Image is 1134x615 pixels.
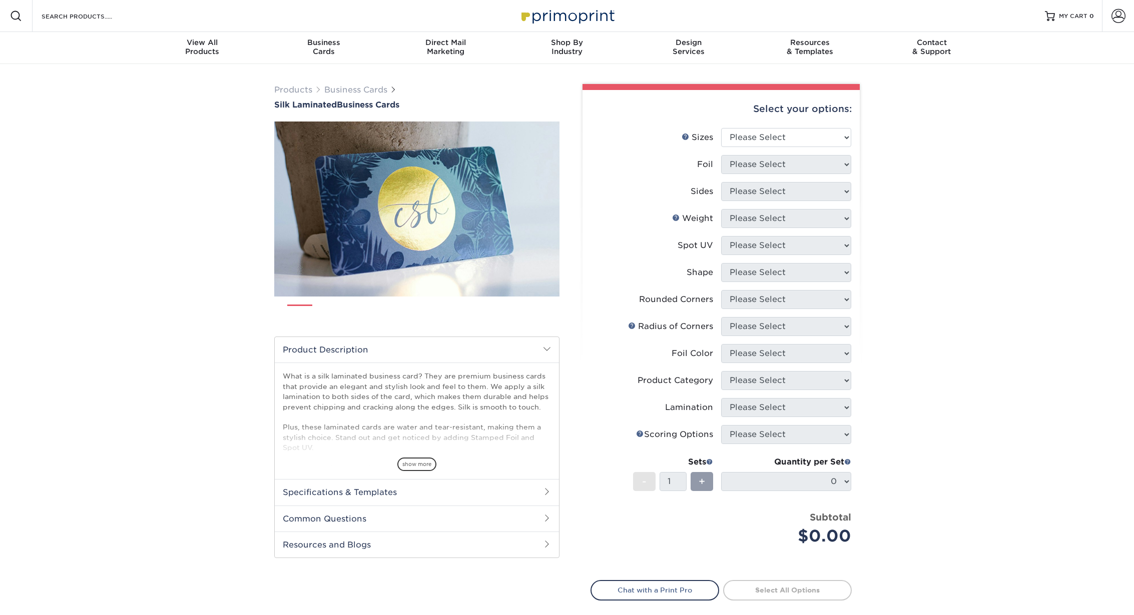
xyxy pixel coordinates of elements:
[723,580,852,600] a: Select All Options
[699,474,705,489] span: +
[721,456,851,468] div: Quantity per Set
[665,401,713,413] div: Lamination
[682,131,713,143] div: Sizes
[274,100,337,109] span: Silk Laminated
[321,300,346,325] img: Business Cards 02
[142,32,263,64] a: View AllProducts
[354,300,379,325] img: Business Cards 03
[385,38,506,47] span: Direct Mail
[274,85,312,94] a: Products
[871,38,992,56] div: & Support
[672,212,713,224] div: Weight
[517,5,617,26] img: Primoprint
[810,511,851,522] strong: Subtotal
[628,32,749,64] a: DesignServices
[506,32,628,64] a: Shop ByIndustry
[397,457,436,471] span: show more
[642,474,647,489] span: -
[871,38,992,47] span: Contact
[638,374,713,386] div: Product Category
[506,38,628,47] span: Shop By
[275,337,559,362] h2: Product Description
[628,320,713,332] div: Radius of Corners
[639,293,713,305] div: Rounded Corners
[324,85,387,94] a: Business Cards
[628,38,749,47] span: Design
[591,580,719,600] a: Chat with a Print Pro
[283,371,551,534] p: What is a silk laminated business card? They are premium business cards that provide an elegant a...
[275,479,559,505] h2: Specifications & Templates
[749,38,871,56] div: & Templates
[628,38,749,56] div: Services
[421,300,446,325] img: Business Cards 05
[263,38,385,56] div: Cards
[749,32,871,64] a: Resources& Templates
[871,32,992,64] a: Contact& Support
[263,38,385,47] span: Business
[275,505,559,531] h2: Common Questions
[697,158,713,170] div: Foil
[488,300,513,325] img: Business Cards 07
[678,239,713,251] div: Spot UV
[672,347,713,359] div: Foil Color
[385,38,506,56] div: Marketing
[287,301,312,326] img: Business Cards 01
[41,10,138,22] input: SEARCH PRODUCTS.....
[263,32,385,64] a: BusinessCards
[385,32,506,64] a: Direct MailMarketing
[591,90,852,128] div: Select your options:
[687,266,713,278] div: Shape
[691,185,713,197] div: Sides
[142,38,263,47] span: View All
[275,531,559,557] h2: Resources and Blogs
[633,456,713,468] div: Sets
[636,428,713,440] div: Scoring Options
[274,100,559,109] h1: Business Cards
[274,100,559,109] a: Silk LaminatedBusiness Cards
[142,38,263,56] div: Products
[749,38,871,47] span: Resources
[1089,12,1094,19] span: 0
[522,300,547,325] img: Business Cards 08
[274,66,559,351] img: Silk Laminated 01
[729,524,851,548] div: $0.00
[455,300,480,325] img: Business Cards 06
[388,300,413,325] img: Business Cards 04
[506,38,628,56] div: Industry
[1059,12,1087,20] span: MY CART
